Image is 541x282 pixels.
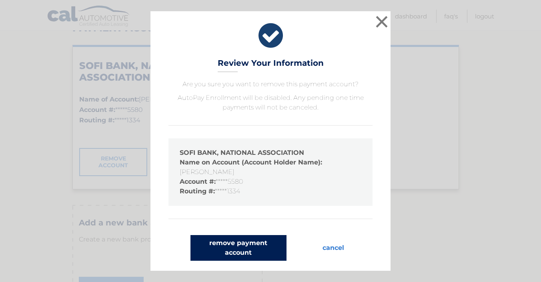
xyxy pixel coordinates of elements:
[180,158,322,166] strong: Name on Account (Account Holder Name):
[168,79,373,89] p: Are you sure you want to remove this payment account?
[168,93,373,112] p: AutoPay Enrollment will be disabled. Any pending one time payments will not be canceled.
[190,235,287,261] button: remove payment account
[180,178,216,185] strong: Account #:
[180,149,304,156] strong: SOFI BANK, NATIONAL ASSOCIATION
[374,14,390,30] button: ×
[180,158,361,177] li: [PERSON_NAME]
[180,187,215,195] strong: Routing #:
[218,58,324,72] h3: Review Your Information
[316,235,351,261] button: cancel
